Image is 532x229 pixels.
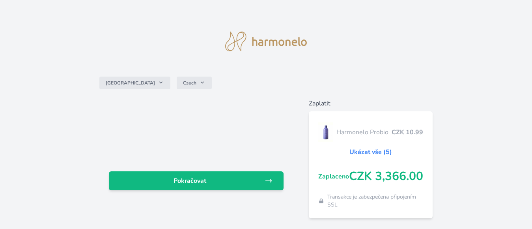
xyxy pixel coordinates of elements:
a: Pokračovat [109,171,284,190]
span: Zaplaceno [318,172,349,181]
span: Transakce je zabezpečena připojením SSL [327,193,423,209]
button: Czech [177,77,212,89]
img: logo.svg [225,32,307,51]
span: Harmonelo Probio [336,128,392,137]
span: CZK 3,366.00 [349,169,423,184]
span: Pokračovat [115,176,265,186]
span: CZK 10.99 [392,128,423,137]
span: Czech [183,80,196,86]
button: [GEOGRAPHIC_DATA] [99,77,170,89]
img: CLEAN_PROBIO_se_stinem_x-lo.jpg [318,122,333,142]
span: [GEOGRAPHIC_DATA] [106,80,155,86]
h6: Zaplatit [309,99,433,108]
a: Ukázat vše (5) [349,147,392,157]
